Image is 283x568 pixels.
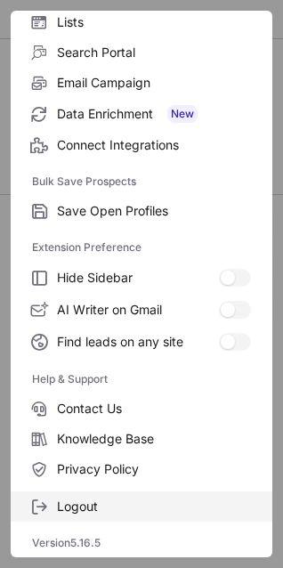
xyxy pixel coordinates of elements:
[11,394,272,424] label: Contact Us
[11,68,272,98] label: Email Campaign
[11,196,272,226] label: Save Open Profiles
[11,262,272,294] label: Hide Sidebar
[11,424,272,454] label: Knowledge Base
[32,233,251,262] label: Extension Preference
[57,203,251,219] span: Save Open Profiles
[57,401,251,417] span: Contact Us
[57,461,251,477] span: Privacy Policy
[11,98,272,130] label: Data Enrichment New
[57,334,219,350] span: Find leads on any site
[11,294,272,326] label: AI Writer on Gmail
[11,130,272,160] label: Connect Integrations
[32,167,251,196] label: Bulk Save Prospects
[11,491,272,522] label: Logout
[57,137,251,153] span: Connect Integrations
[57,75,251,91] span: Email Campaign
[57,105,251,123] span: Data Enrichment
[11,37,272,68] label: Search Portal
[57,302,219,318] span: AI Writer on Gmail
[57,14,251,30] span: Lists
[57,431,251,447] span: Knowledge Base
[57,270,219,286] span: Hide Sidebar
[57,499,251,515] span: Logout
[11,7,272,37] label: Lists
[57,45,251,61] span: Search Portal
[11,326,272,358] label: Find leads on any site
[11,454,272,484] label: Privacy Policy
[167,105,198,123] span: New
[32,365,251,394] label: Help & Support
[11,529,272,557] div: Version 5.16.5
